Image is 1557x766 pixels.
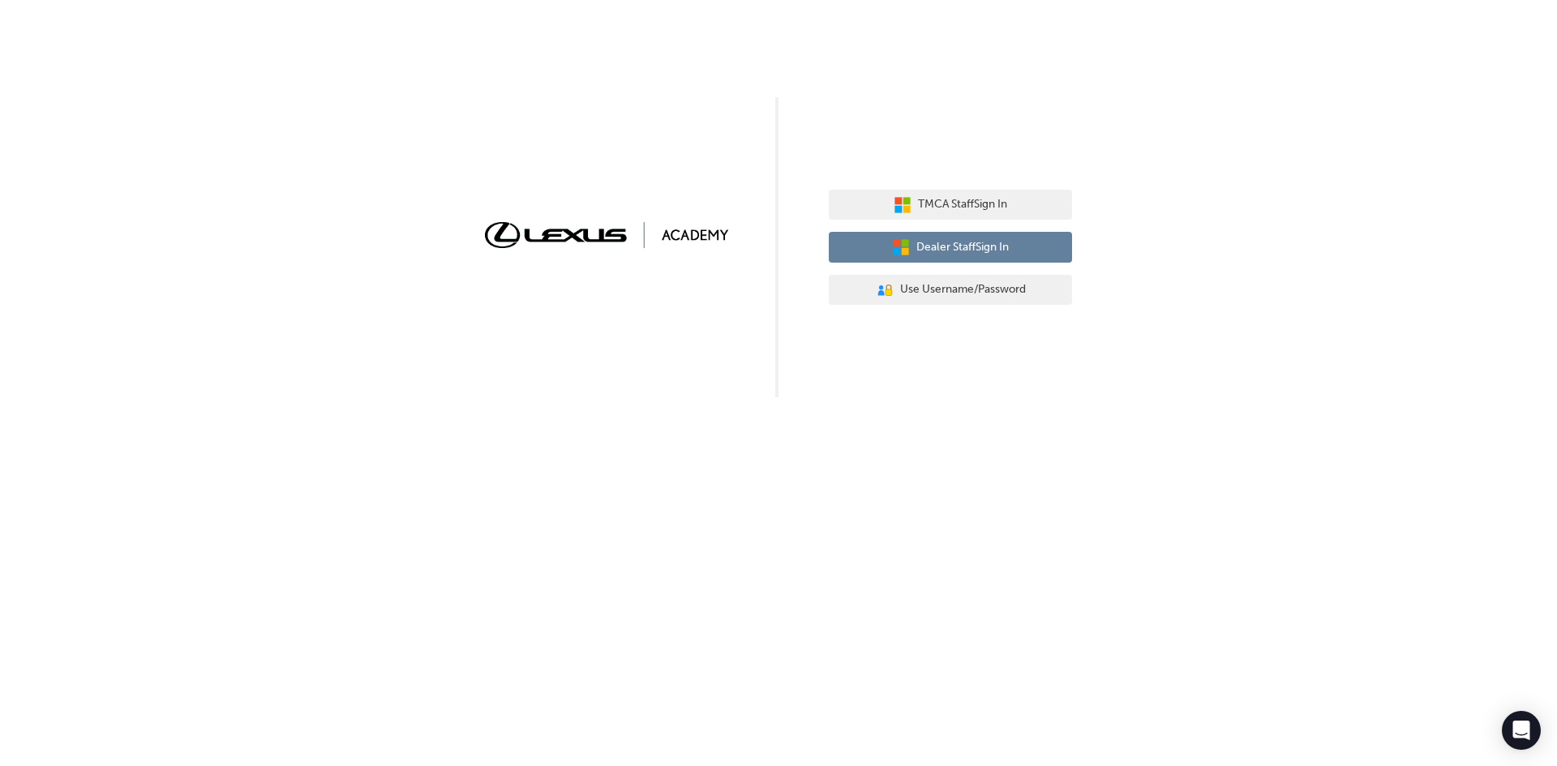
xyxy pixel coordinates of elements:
span: Use Username/Password [900,280,1026,299]
span: TMCA Staff Sign In [918,195,1007,214]
button: TMCA StaffSign In [829,190,1072,220]
div: Open Intercom Messenger [1502,711,1541,750]
img: Trak [485,222,728,247]
span: Dealer Staff Sign In [916,238,1009,257]
button: Use Username/Password [829,275,1072,306]
button: Dealer StaffSign In [829,232,1072,263]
